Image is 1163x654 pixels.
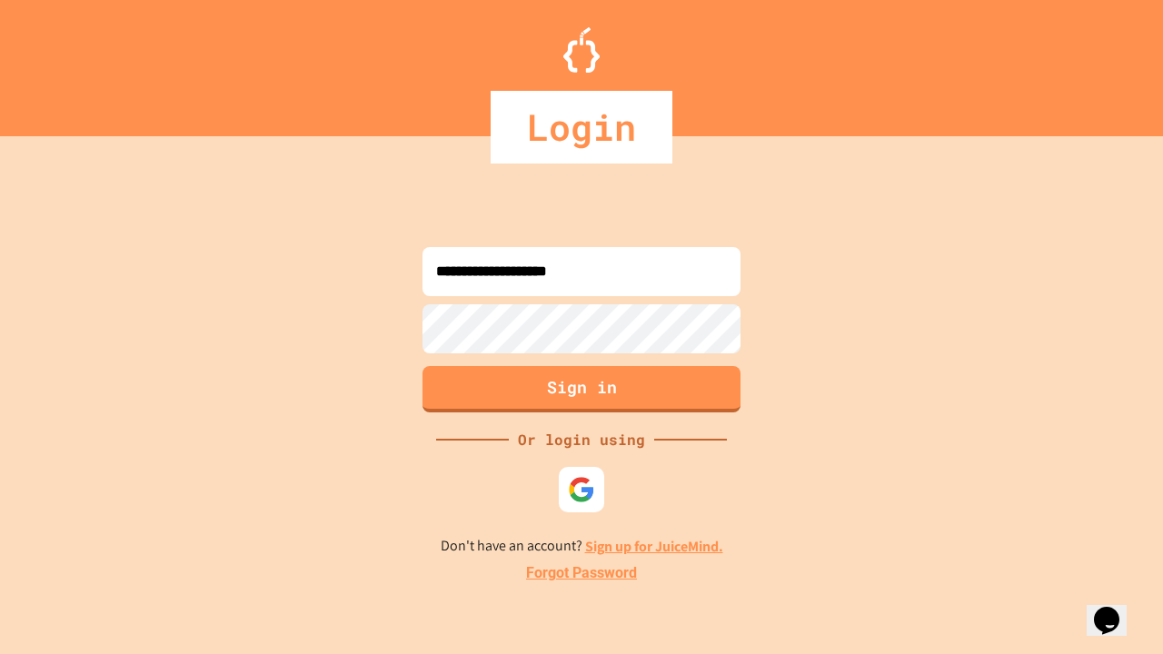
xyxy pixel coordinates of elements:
iframe: chat widget [1087,581,1145,636]
a: Sign up for JuiceMind. [585,537,723,556]
div: Login [491,91,672,163]
div: Or login using [509,429,654,451]
button: Sign in [422,366,741,412]
img: Logo.svg [563,27,600,73]
p: Don't have an account? [441,535,723,558]
a: Forgot Password [526,562,637,584]
img: google-icon.svg [568,476,595,503]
